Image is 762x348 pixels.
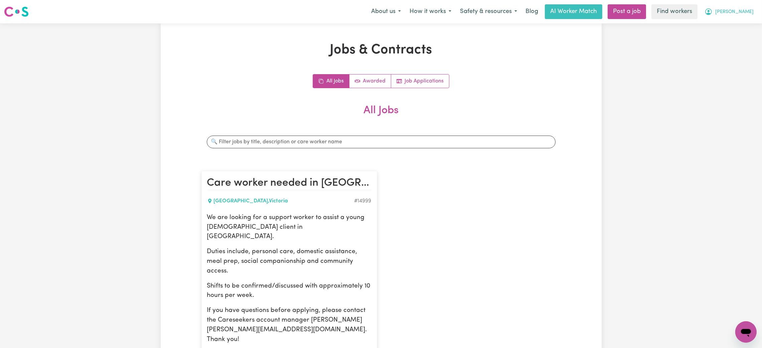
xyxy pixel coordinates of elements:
a: Job applications [391,74,449,88]
h1: Jobs & Contracts [201,42,561,58]
button: How it works [405,5,456,19]
input: 🔍 Filter jobs by title, description or care worker name [207,136,556,148]
button: My Account [700,5,758,19]
p: If you have questions before applying, please contact the Careseekers account manager [PERSON_NAM... [207,306,371,344]
button: About us [367,5,405,19]
span: [PERSON_NAME] [715,8,754,16]
a: AI Worker Match [545,4,602,19]
h2: All Jobs [201,104,561,128]
p: We are looking for a support worker to assist a young [DEMOGRAPHIC_DATA] client in [GEOGRAPHIC_DA... [207,213,371,242]
a: Active jobs [349,74,391,88]
a: Careseekers logo [4,4,29,19]
h2: Care worker needed in Avondale Heights VIC [207,177,371,190]
img: Careseekers logo [4,6,29,18]
button: Safety & resources [456,5,521,19]
iframe: Button to launch messaging window, conversation in progress [735,321,757,343]
a: Blog [521,4,542,19]
div: [GEOGRAPHIC_DATA] , Victoria [207,197,354,205]
a: Find workers [651,4,698,19]
div: Job ID #14999 [354,197,371,205]
a: Post a job [608,4,646,19]
a: All jobs [313,74,349,88]
p: Duties include, personal care, domestic assistance, meal prep, social companionship and community... [207,247,371,276]
p: Shifts to be confirmed/discussed with approximately 10 hours per week. [207,282,371,301]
